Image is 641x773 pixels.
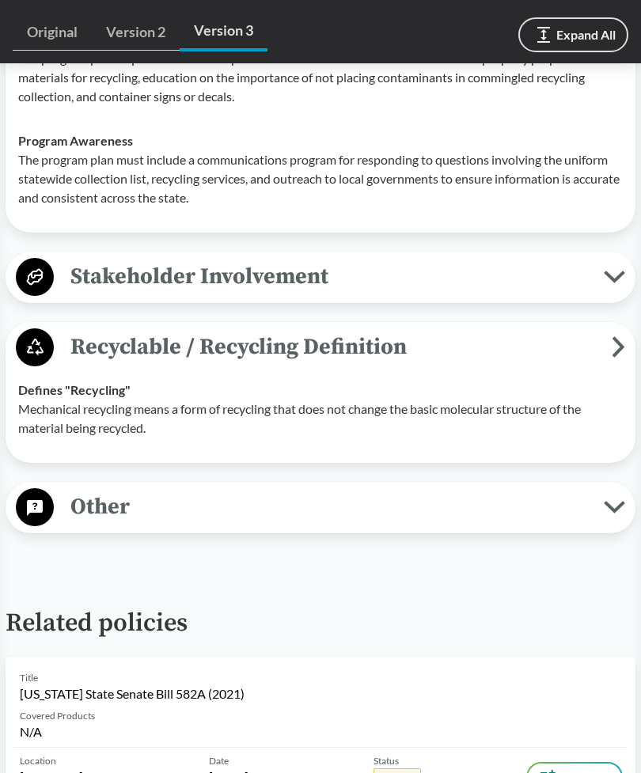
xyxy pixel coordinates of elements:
[18,400,623,438] p: Mechanical recycling means a form of recycling that does not change the basic molecular structure...
[54,489,604,525] span: Other
[20,724,42,739] span: N/A
[209,754,229,768] span: Date
[20,754,56,768] span: Location
[11,487,630,528] button: Other
[54,329,612,365] span: Recyclable / Recycling Definition
[92,14,180,51] a: Version 2
[18,133,133,148] strong: Program Awareness
[180,13,267,51] a: Version 3
[518,17,628,52] button: Expand All
[11,328,630,368] button: Recyclable / Recycling Definition
[18,150,623,207] p: The program plan must include a communications program for responding to questions involving the ...
[54,259,604,294] span: Stakeholder Involvement
[13,14,92,51] a: Original
[18,382,131,397] strong: Defines "Recycling"
[20,671,38,685] span: Title
[11,257,630,297] button: Stakeholder Involvement
[20,709,95,723] span: Covered Products
[18,49,623,106] p: The program plan requires PRO-developed resources and materials to include how to properly prepar...
[6,571,635,638] h2: Related policies
[374,754,399,768] span: Status
[20,685,245,703] span: [US_STATE] State Senate Bill 582A (2021)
